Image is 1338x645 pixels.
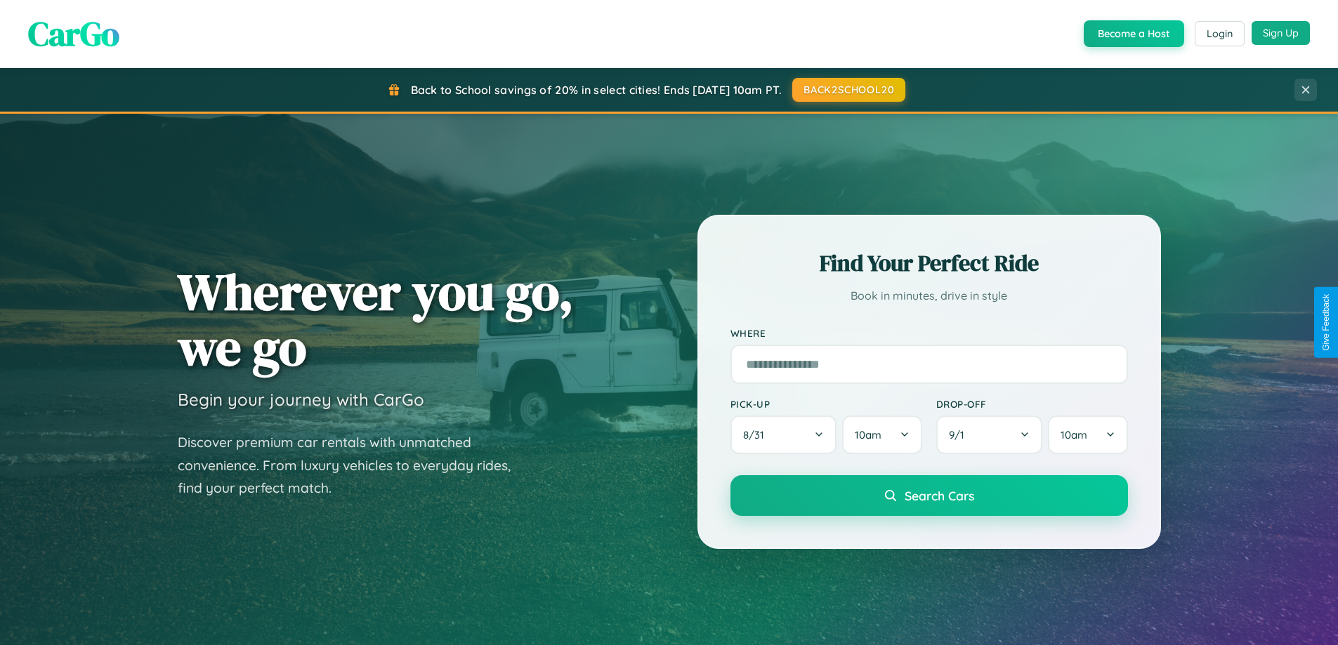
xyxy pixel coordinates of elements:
label: Pick-up [730,398,922,410]
span: 8 / 31 [743,428,771,441]
p: Book in minutes, drive in style [730,286,1128,306]
span: Back to School savings of 20% in select cities! Ends [DATE] 10am PT. [411,83,782,97]
button: Search Cars [730,475,1128,516]
label: Drop-off [936,398,1128,410]
span: 10am [855,428,881,441]
label: Where [730,327,1128,339]
h2: Find Your Perfect Ride [730,248,1128,279]
button: 8/31 [730,415,837,454]
span: Search Cars [905,488,974,503]
h1: Wherever you go, we go [178,264,574,375]
span: 9 / 1 [949,428,971,441]
button: Become a Host [1084,20,1184,47]
p: Discover premium car rentals with unmatched convenience. From luxury vehicles to everyday rides, ... [178,431,529,500]
button: BACK2SCHOOL20 [792,78,905,102]
div: Give Feedback [1321,294,1331,351]
button: 9/1 [936,415,1043,454]
button: 10am [1048,415,1127,454]
h3: Begin your journey with CarGo [178,389,424,410]
button: Login [1195,21,1245,46]
span: 10am [1061,428,1087,441]
button: Sign Up [1252,21,1310,45]
button: 10am [842,415,921,454]
span: CarGo [28,11,119,57]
